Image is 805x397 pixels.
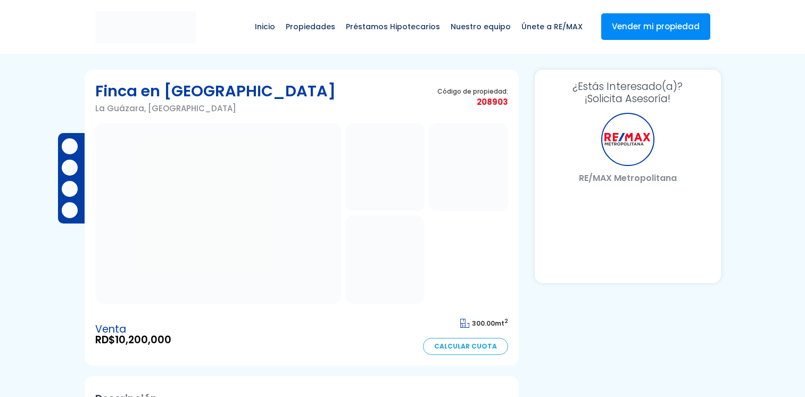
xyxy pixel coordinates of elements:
span: 208903 [437,95,508,109]
iframe: Form 0 [545,193,710,272]
img: Compartir [64,205,76,216]
span: 10,200,000 [115,333,171,347]
span: ¿Estás Interesado(a)? [545,80,710,93]
div: RE/MAX Metropolitana [601,113,654,166]
span: Inicio [250,11,280,43]
img: Finca en La Guázara [95,123,341,304]
img: Compartir [64,162,76,173]
span: 300.00 [472,319,495,328]
span: Nuestro equipo [445,11,516,43]
span: mt [460,319,508,328]
sup: 2 [504,317,508,325]
p: RE/MAX Metropolitana [545,171,710,185]
span: Venta [95,324,171,335]
span: Código de propiedad: [437,87,508,95]
img: Finca en La Guázara [429,123,508,211]
h3: ¡Solicita Asesoría! [545,80,710,105]
img: Compartir [64,141,76,152]
img: Compartir [64,184,76,195]
span: Propiedades [280,11,341,43]
img: Finca en La Guázara [345,216,425,304]
a: Calcular Cuota [423,338,508,355]
h1: Finca en [GEOGRAPHIC_DATA] [95,80,336,102]
span: Préstamos Hipotecarios [341,11,445,43]
span: RD$ [95,335,171,345]
span: Únete a RE/MAX [516,11,588,43]
img: Finca en La Guázara [345,123,425,211]
a: Vender mi propiedad [601,13,710,40]
p: La Guázara, [GEOGRAPHIC_DATA] [95,102,336,115]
